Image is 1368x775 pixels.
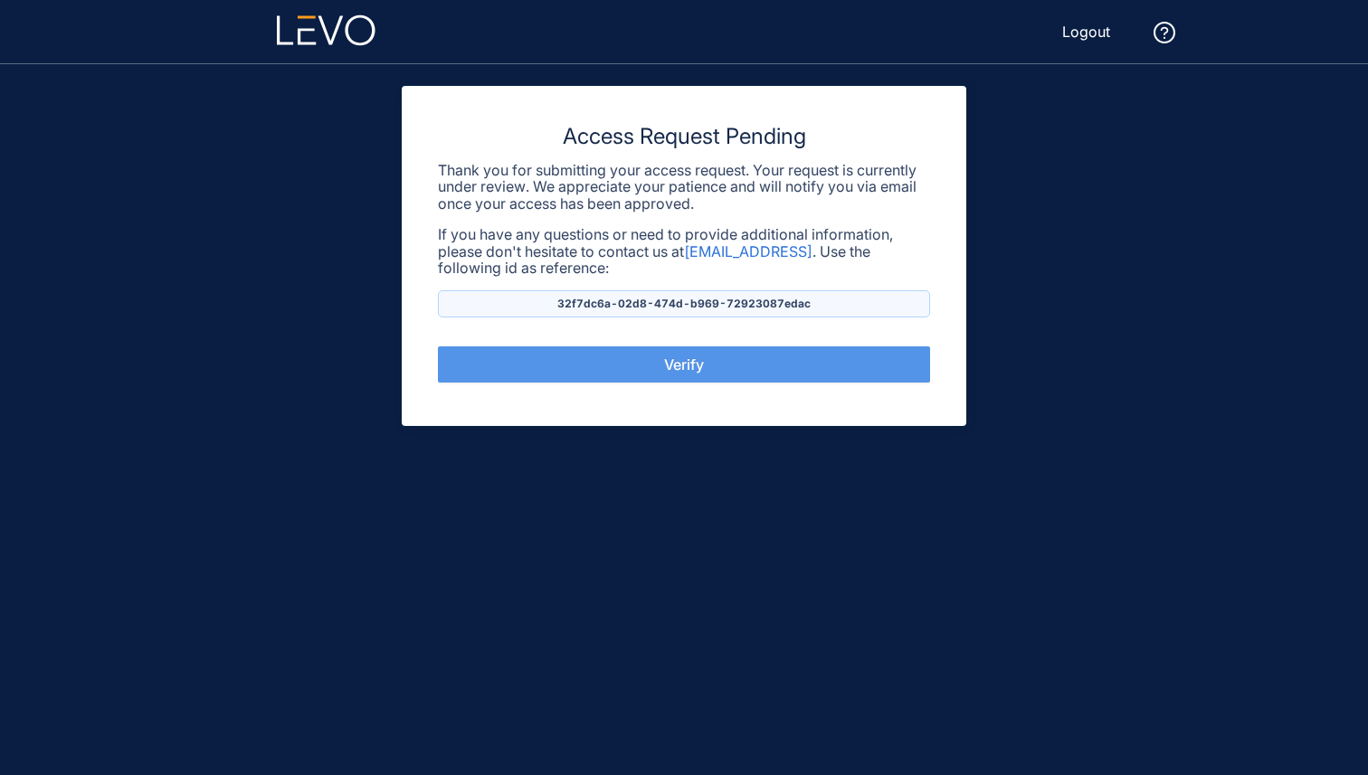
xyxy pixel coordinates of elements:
[438,122,930,151] h3: Access Request Pending
[684,242,812,260] a: [EMAIL_ADDRESS]
[438,162,930,212] p: Thank you for submitting your access request. Your request is currently under review. We apprecia...
[1062,24,1110,40] span: Logout
[438,346,930,383] button: Verify
[1048,17,1125,46] button: Logout
[438,226,930,276] p: If you have any questions or need to provide additional information, please don't hesitate to con...
[438,290,930,317] p: 32f7dc6a-02d8-474d-b969-72923087edac
[664,356,704,373] span: Verify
